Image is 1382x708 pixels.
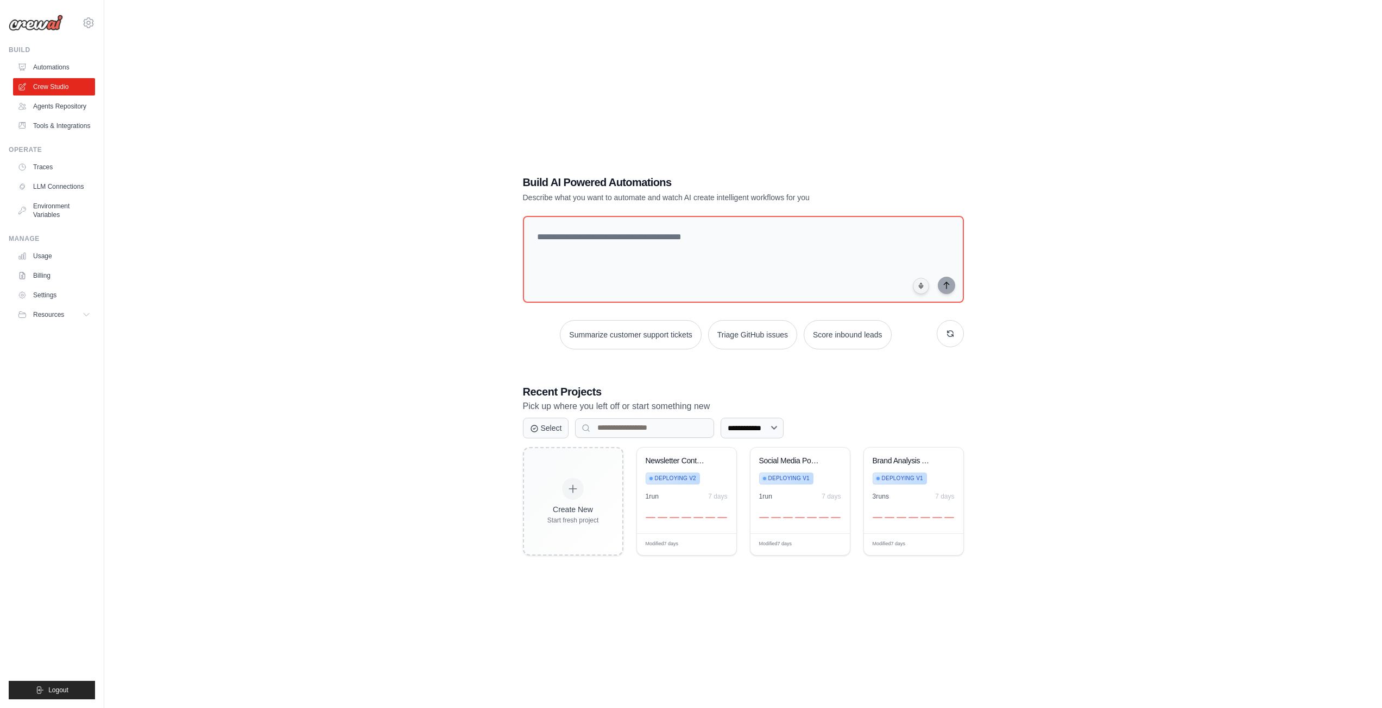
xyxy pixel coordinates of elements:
a: Traces [13,158,95,176]
div: Activity over last 7 days [646,505,728,518]
span: Deploying v1 [882,474,923,483]
div: Day 6: 0 executions [819,517,829,518]
div: Activity over last 7 days [759,505,841,518]
div: Day 6: 0 executions [705,517,715,518]
div: Day 7: 0 executions [831,517,841,518]
a: Crew Studio [13,78,95,95]
button: Resources [13,306,95,323]
div: Day 1: 0 executions [646,517,655,518]
button: Triage GitHub issues [708,320,797,349]
span: Edit [710,540,720,548]
div: Day 7: 0 executions [717,517,727,518]
div: Day 4: 0 executions [908,517,918,518]
div: Day 2: 0 executions [885,517,894,518]
a: LLM Connections [13,178,95,195]
a: Usage [13,247,95,265]
div: Day 4: 0 executions [795,517,805,518]
p: Describe what you want to automate and watch AI create intelligent workflows for you [523,192,888,203]
span: Resources [33,310,64,319]
div: Day 5: 0 executions [807,517,817,518]
div: Day 1: 0 executions [873,517,882,518]
div: 7 days [935,492,954,501]
div: 1 run [759,492,773,501]
span: Edit [937,540,946,548]
h1: Build AI Powered Automations [523,175,888,190]
div: Manage [9,234,95,243]
button: Select [523,418,569,438]
div: Activity over last 7 days [873,505,955,518]
span: Edit [824,540,833,548]
button: Summarize customer support tickets [560,320,701,349]
button: Score inbound leads [804,320,892,349]
span: Logout [48,686,68,694]
div: Brand Analysis Agent [873,456,938,466]
a: Tools & Integrations [13,117,95,135]
div: Build [9,46,95,54]
h3: Recent Projects [523,384,964,399]
span: Deploying v1 [768,474,810,483]
a: Automations [13,59,95,76]
div: 3 run s [873,492,889,501]
div: Day 4: 0 executions [681,517,691,518]
div: Create New [547,504,599,515]
a: Environment Variables [13,197,95,224]
button: Click to speak your automation idea [913,278,929,294]
div: Newsletter Content Specialist [646,456,711,466]
button: Get new suggestions [937,320,964,347]
div: Day 3: 0 executions [670,517,679,518]
div: Day 5: 0 executions [693,517,703,518]
p: Pick up where you left off or start something new [523,399,964,413]
div: Day 7: 0 executions [944,517,954,518]
div: Social Media Posts with Visual Strategy Agents [759,456,825,466]
div: 7 days [708,492,727,501]
div: Day 2: 0 executions [771,517,781,518]
span: Modified 7 days [759,540,792,548]
button: Logout [9,681,95,699]
div: Day 6: 0 executions [932,517,942,518]
span: Deploying v2 [655,474,696,483]
a: Billing [13,267,95,284]
a: Settings [13,286,95,304]
div: Day 3: 0 executions [897,517,906,518]
div: Day 1: 0 executions [759,517,769,518]
div: 7 days [822,492,841,501]
div: Day 3: 0 executions [783,517,793,518]
img: Logo [9,15,63,31]
div: Day 2: 0 executions [658,517,667,518]
span: Modified 7 days [646,540,679,548]
span: Modified 7 days [873,540,906,548]
div: 1 run [646,492,659,501]
div: Day 5: 0 executions [920,517,930,518]
div: Operate [9,145,95,154]
div: Start fresh project [547,516,599,525]
a: Agents Repository [13,98,95,115]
